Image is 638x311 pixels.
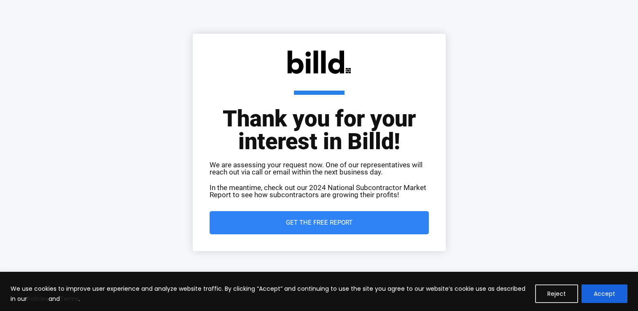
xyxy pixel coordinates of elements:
[11,284,529,304] p: We use cookies to improve user experience and analyze website traffic. By clicking “Accept” and c...
[286,220,353,226] span: Get the Free Report
[210,161,429,176] p: We are assessing your request now. One of our representatives will reach out via call or email wi...
[581,284,627,303] button: Accept
[27,295,48,303] a: Policies
[210,184,429,198] p: In the meantime, check out our 2024 National Subcontractor Market Report to see how subcontractor...
[60,295,79,303] a: Terms
[535,284,578,303] button: Reject
[210,91,429,153] h1: Thank you for your interest in Billd!
[210,211,429,234] a: Get the Free Report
